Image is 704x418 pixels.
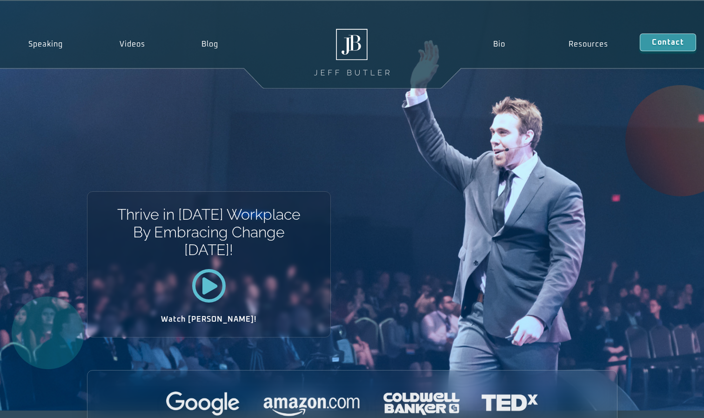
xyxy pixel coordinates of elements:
h2: Watch [PERSON_NAME]! [120,316,298,323]
a: Contact [640,34,696,51]
span: Contact [652,39,684,46]
nav: Menu [462,34,640,55]
h1: Thrive in [DATE] Workplace By Embracing Change [DATE]! [116,206,301,259]
a: Resources [537,34,640,55]
a: Bio [462,34,537,55]
a: Blog [173,34,247,55]
a: Videos [91,34,174,55]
